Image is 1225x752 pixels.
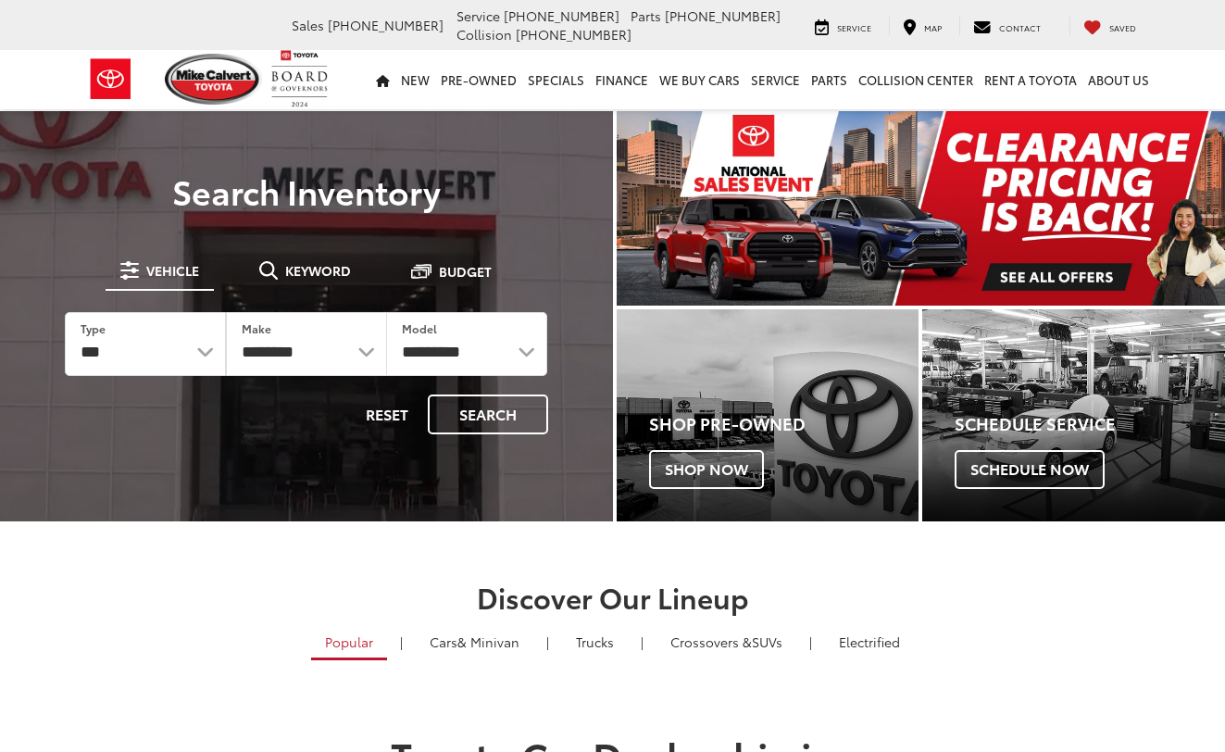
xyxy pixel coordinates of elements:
[85,582,1141,612] h2: Discover Our Lineup
[1082,50,1155,109] a: About Us
[328,16,444,34] span: [PHONE_NUMBER]
[292,16,324,34] span: Sales
[656,626,796,658] a: SUVs
[242,320,271,336] label: Make
[979,50,1082,109] a: Rent a Toyota
[350,395,424,434] button: Reset
[1069,17,1150,35] a: My Saved Vehicles
[959,17,1055,35] a: Contact
[924,21,942,33] span: Map
[806,50,853,109] a: Parts
[562,626,628,658] a: Trucks
[665,6,781,25] span: [PHONE_NUMBER]
[889,17,956,35] a: Map
[428,395,548,434] button: Search
[146,264,199,277] span: Vehicle
[654,50,745,109] a: WE BUY CARS
[395,633,407,651] li: |
[39,172,574,209] h3: Search Inventory
[999,21,1041,33] span: Contact
[522,50,590,109] a: Specials
[457,633,519,651] span: & Minivan
[370,50,395,109] a: Home
[631,6,661,25] span: Parts
[504,6,619,25] span: [PHONE_NUMBER]
[805,633,817,651] li: |
[955,450,1105,489] span: Schedule Now
[311,626,387,660] a: Popular
[955,415,1225,433] h4: Schedule Service
[922,309,1225,521] div: Toyota
[617,309,919,521] div: Toyota
[76,49,145,109] img: Toyota
[456,6,500,25] span: Service
[853,50,979,109] a: Collision Center
[81,320,106,336] label: Type
[801,17,885,35] a: Service
[922,309,1225,521] a: Schedule Service Schedule Now
[745,50,806,109] a: Service
[649,450,764,489] span: Shop Now
[516,25,631,44] span: [PHONE_NUMBER]
[285,264,351,277] span: Keyword
[542,633,554,651] li: |
[590,50,654,109] a: Finance
[456,25,512,44] span: Collision
[649,415,919,433] h4: Shop Pre-Owned
[670,633,752,651] span: Crossovers &
[837,21,871,33] span: Service
[416,626,533,658] a: Cars
[617,309,919,521] a: Shop Pre-Owned Shop Now
[825,626,914,658] a: Electrified
[435,50,522,109] a: Pre-Owned
[636,633,648,651] li: |
[439,265,492,278] span: Budget
[1109,21,1136,33] span: Saved
[165,54,263,105] img: Mike Calvert Toyota
[402,320,437,336] label: Model
[395,50,435,109] a: New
